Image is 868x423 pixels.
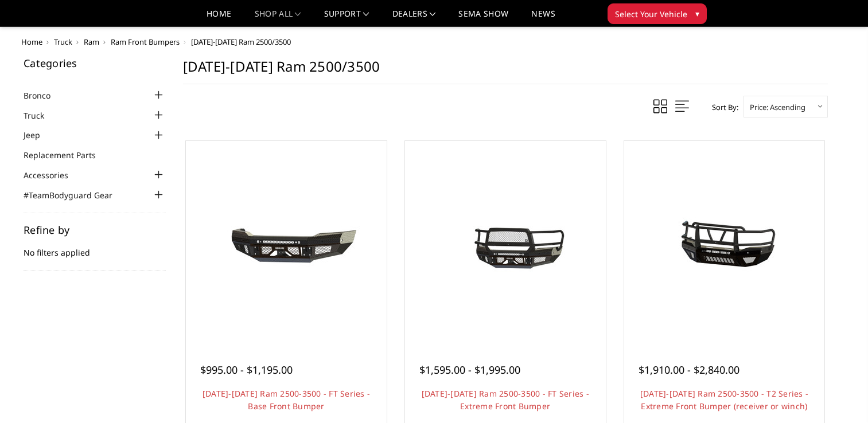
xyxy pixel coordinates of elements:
[194,198,378,284] img: 2019-2025 Ram 2500-3500 - FT Series - Base Front Bumper
[191,37,291,47] span: [DATE]-[DATE] Ram 2500/3500
[639,363,739,377] span: $1,910.00 - $2,840.00
[324,10,369,26] a: Support
[608,3,707,24] button: Select Your Vehicle
[24,129,55,141] a: Jeep
[24,109,59,122] a: Truck
[207,10,231,26] a: Home
[255,10,301,26] a: shop all
[422,388,589,412] a: [DATE]-[DATE] Ram 2500-3500 - FT Series - Extreme Front Bumper
[408,144,603,339] a: 2019-2025 Ram 2500-3500 - FT Series - Extreme Front Bumper 2019-2025 Ram 2500-3500 - FT Series - ...
[24,58,166,68] h5: Categories
[24,89,65,101] a: Bronco
[640,388,808,412] a: [DATE]-[DATE] Ram 2500-3500 - T2 Series - Extreme Front Bumper (receiver or winch)
[627,144,822,339] a: 2019-2025 Ram 2500-3500 - T2 Series - Extreme Front Bumper (receiver or winch) 2019-2025 Ram 2500...
[183,58,828,84] h1: [DATE]-[DATE] Ram 2500/3500
[21,37,42,47] a: Home
[615,8,687,20] span: Select Your Vehicle
[24,225,166,235] h5: Refine by
[84,37,99,47] a: Ram
[458,10,508,26] a: SEMA Show
[200,363,293,377] span: $995.00 - $1,195.00
[392,10,436,26] a: Dealers
[632,198,816,284] img: 2019-2025 Ram 2500-3500 - T2 Series - Extreme Front Bumper (receiver or winch)
[706,99,738,116] label: Sort By:
[24,149,110,161] a: Replacement Parts
[203,388,370,412] a: [DATE]-[DATE] Ram 2500-3500 - FT Series - Base Front Bumper
[419,363,520,377] span: $1,595.00 - $1,995.00
[111,37,180,47] a: Ram Front Bumpers
[24,169,83,181] a: Accessories
[189,144,384,339] a: 2019-2025 Ram 2500-3500 - FT Series - Base Front Bumper
[24,189,127,201] a: #TeamBodyguard Gear
[54,37,72,47] a: Truck
[24,225,166,271] div: No filters applied
[695,7,699,19] span: ▾
[531,10,555,26] a: News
